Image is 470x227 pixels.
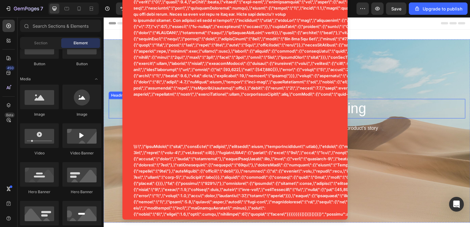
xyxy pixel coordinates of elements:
iframe: Design area [104,17,470,227]
div: Upgrade to publish [414,6,462,12]
div: Hero Banner [62,189,101,195]
div: Image [62,112,101,117]
input: Search Sections & Elements [20,20,101,32]
button: Upgrade to publish [409,2,468,15]
div: Video [20,150,59,156]
div: 450 [6,66,15,70]
button: Save [386,2,406,15]
div: Image [20,112,59,117]
span: Toggle open [91,74,101,84]
p: 7 [40,5,43,12]
div: Button [62,61,101,67]
div: Beta [5,113,15,117]
span: Media [20,76,31,82]
button: Get started [165,131,204,147]
div: Hero Banner [20,189,59,195]
div: Get started [172,134,197,143]
div: Button [20,61,59,67]
div: Undo/Redo [116,2,141,15]
span: Section [34,40,47,46]
span: Element [74,40,88,46]
span: Save [391,6,401,11]
div: Video Banner [62,150,101,156]
button: 7 [2,2,46,15]
div: Open Intercom Messenger [449,197,464,212]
